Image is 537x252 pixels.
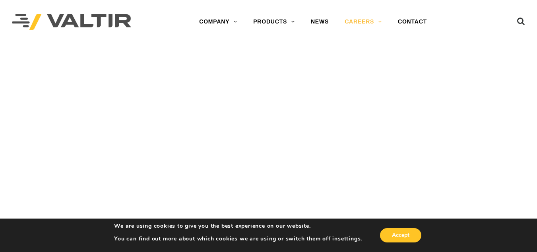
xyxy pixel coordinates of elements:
[245,14,303,30] a: PRODUCTS
[114,235,362,242] p: You can find out more about which cookies we are using or switch them off in .
[303,14,337,30] a: NEWS
[390,14,435,30] a: CONTACT
[380,228,421,242] button: Accept
[191,14,245,30] a: COMPANY
[338,235,361,242] button: settings
[114,223,362,230] p: We are using cookies to give you the best experience on our website.
[337,14,390,30] a: CAREERS
[12,14,131,30] img: Valtir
